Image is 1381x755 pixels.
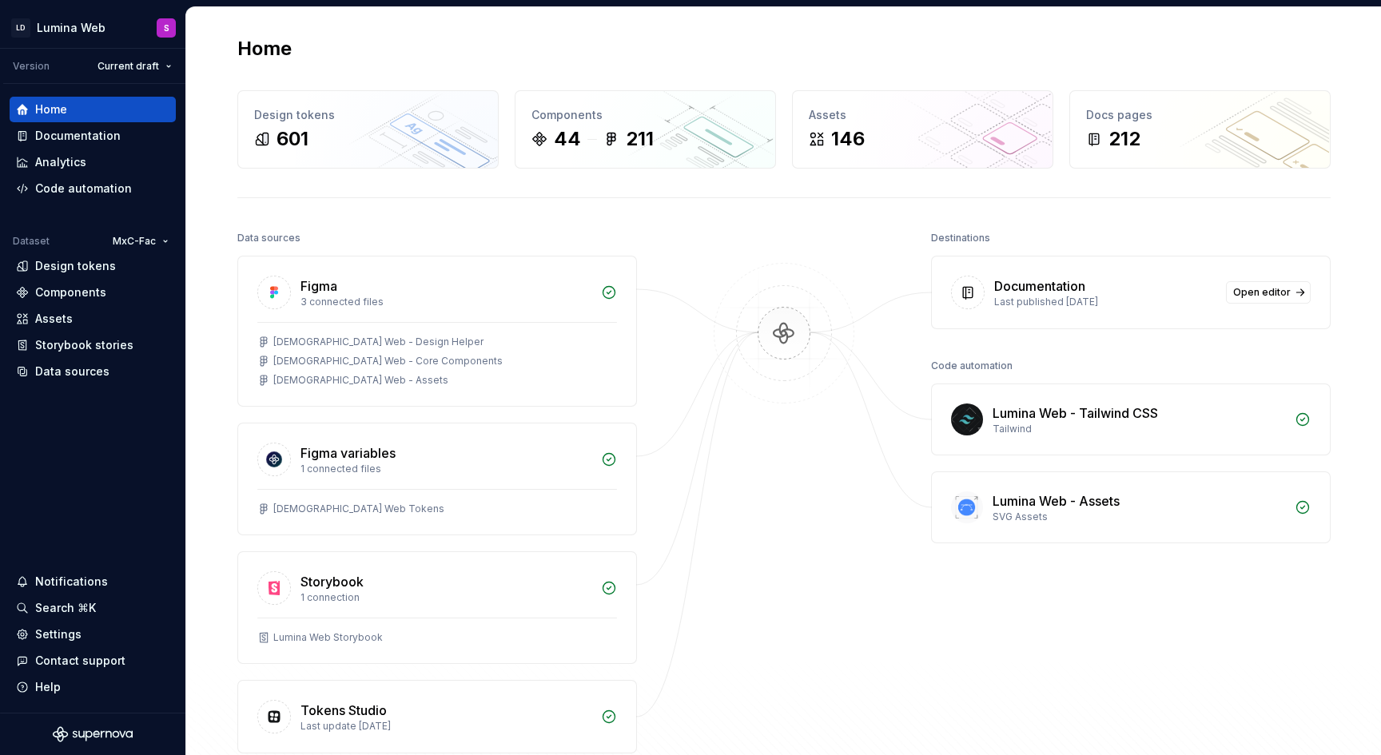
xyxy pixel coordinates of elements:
[300,701,387,720] div: Tokens Studio
[1233,286,1291,299] span: Open editor
[1226,281,1311,304] a: Open editor
[626,126,654,152] div: 211
[300,443,396,463] div: Figma variables
[35,600,96,616] div: Search ⌘K
[237,680,637,753] a: Tokens StudioLast update [DATE]
[10,674,176,700] button: Help
[35,626,82,642] div: Settings
[300,720,591,733] div: Last update [DATE]
[35,154,86,170] div: Analytics
[10,253,176,279] a: Design tokens
[35,128,121,144] div: Documentation
[994,296,1216,308] div: Last published [DATE]
[1086,107,1314,123] div: Docs pages
[300,296,591,308] div: 3 connected files
[10,332,176,358] a: Storybook stories
[792,90,1053,169] a: Assets146
[37,20,105,36] div: Lumina Web
[53,726,133,742] svg: Supernova Logo
[515,90,776,169] a: Components44211
[237,256,637,407] a: Figma3 connected files[DEMOGRAPHIC_DATA] Web - Design Helper[DEMOGRAPHIC_DATA] Web - Core Compone...
[10,123,176,149] a: Documentation
[831,126,865,152] div: 146
[254,107,482,123] div: Design tokens
[237,90,499,169] a: Design tokens601
[35,364,109,379] div: Data sources
[10,648,176,674] button: Contact support
[10,569,176,594] button: Notifications
[164,22,169,34] div: S
[10,149,176,175] a: Analytics
[300,572,364,591] div: Storybook
[273,631,383,644] div: Lumina Web Storybook
[931,227,990,249] div: Destinations
[10,176,176,201] a: Code automation
[994,276,1085,296] div: Documentation
[35,284,106,300] div: Components
[809,107,1037,123] div: Assets
[273,336,484,348] div: [DEMOGRAPHIC_DATA] Web - Design Helper
[273,503,444,515] div: [DEMOGRAPHIC_DATA] Web Tokens
[300,463,591,475] div: 1 connected files
[993,423,1285,435] div: Tailwind
[13,60,50,73] div: Version
[35,181,132,197] div: Code automation
[931,355,1013,377] div: Code automation
[237,551,637,664] a: Storybook1 connectionLumina Web Storybook
[300,591,591,604] div: 1 connection
[35,679,61,695] div: Help
[273,355,503,368] div: [DEMOGRAPHIC_DATA] Web - Core Components
[35,574,108,590] div: Notifications
[10,359,176,384] a: Data sources
[35,101,67,117] div: Home
[300,276,337,296] div: Figma
[35,311,73,327] div: Assets
[1108,126,1140,152] div: 212
[10,595,176,621] button: Search ⌘K
[113,235,156,248] span: MxC-Fac
[35,258,116,274] div: Design tokens
[98,60,159,73] span: Current draft
[237,227,300,249] div: Data sources
[35,337,133,353] div: Storybook stories
[10,280,176,305] a: Components
[993,403,1158,423] div: Lumina Web - Tailwind CSS
[237,423,637,535] a: Figma variables1 connected files[DEMOGRAPHIC_DATA] Web Tokens
[10,622,176,647] a: Settings
[993,511,1285,523] div: SVG Assets
[3,10,182,45] button: LDLumina WebS
[1069,90,1331,169] a: Docs pages212
[105,230,176,252] button: MxC-Fac
[11,18,30,38] div: LD
[273,374,448,387] div: [DEMOGRAPHIC_DATA] Web - Assets
[13,235,50,248] div: Dataset
[554,126,581,152] div: 44
[277,126,308,152] div: 601
[10,97,176,122] a: Home
[993,491,1120,511] div: Lumina Web - Assets
[90,55,179,77] button: Current draft
[531,107,759,123] div: Components
[237,36,292,62] h2: Home
[10,306,176,332] a: Assets
[35,653,125,669] div: Contact support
